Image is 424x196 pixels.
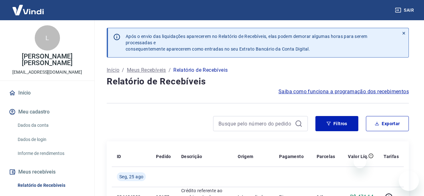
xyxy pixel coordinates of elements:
iframe: Fechar mensagem [354,156,366,168]
p: Pagamento [279,153,304,160]
span: Seg, 25 ago [119,174,143,180]
p: [EMAIL_ADDRESS][DOMAIN_NAME] [12,69,82,76]
a: Informe de rendimentos [15,147,87,160]
button: Meus recebíveis [8,165,87,179]
img: Vindi [8,0,49,20]
button: Exportar [366,116,409,131]
p: Tarifas [384,153,399,160]
a: Início [107,66,119,74]
a: Dados de login [15,133,87,146]
p: Após o envio das liquidações aparecerem no Relatório de Recebíveis, elas podem demorar algumas ho... [126,33,394,52]
p: Parcelas [317,153,335,160]
a: Saiba como funciona a programação dos recebimentos [278,88,409,95]
iframe: Botão para abrir a janela de mensagens [399,171,419,191]
a: Dados da conta [15,119,87,132]
a: Relatório de Recebíveis [15,179,87,192]
a: Início [8,86,87,100]
p: [PERSON_NAME] [PERSON_NAME] [5,53,89,66]
p: Valor Líq. [348,153,368,160]
p: Pedido [156,153,171,160]
button: Sair [394,4,416,16]
p: Descrição [181,153,202,160]
p: Origem [238,153,253,160]
h4: Relatório de Recebíveis [107,75,409,88]
p: / [169,66,171,74]
p: Relatório de Recebíveis [173,66,228,74]
p: ID [117,153,121,160]
div: L [35,25,60,51]
button: Meu cadastro [8,105,87,119]
p: / [122,66,124,74]
button: Filtros [315,116,358,131]
a: Meus Recebíveis [127,66,166,74]
input: Busque pelo número do pedido [218,119,292,128]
